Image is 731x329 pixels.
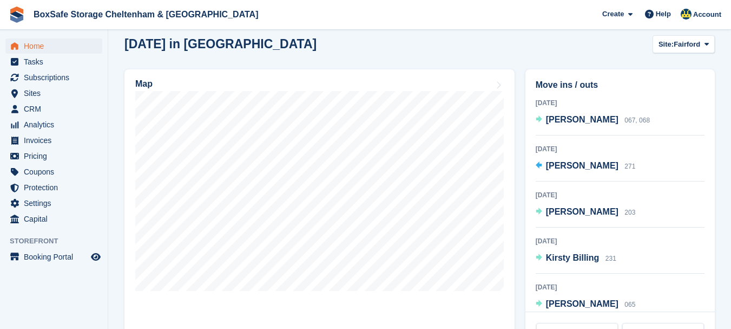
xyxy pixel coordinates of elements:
span: 203 [624,209,635,216]
h2: Move ins / outs [536,79,704,92]
button: Site: Fairford [653,35,715,53]
span: Home [24,38,89,54]
a: menu [5,211,102,227]
span: Fairford [674,39,700,50]
a: menu [5,86,102,101]
a: [PERSON_NAME] 203 [536,205,636,220]
span: Kirsty Billing [546,253,600,262]
h2: [DATE] in [GEOGRAPHIC_DATA] [124,37,317,51]
a: menu [5,164,102,179]
span: Sites [24,86,89,101]
span: Booking Portal [24,249,89,265]
span: 067, 068 [624,117,650,124]
span: Analytics [24,117,89,132]
span: [PERSON_NAME] [546,161,618,170]
h2: Map [135,79,153,89]
a: [PERSON_NAME] 271 [536,159,636,173]
span: CRM [24,101,89,117]
a: menu [5,117,102,132]
div: [DATE] [536,282,704,292]
a: menu [5,101,102,117]
span: Pricing [24,149,89,164]
a: menu [5,180,102,195]
div: [DATE] [536,144,704,154]
a: [PERSON_NAME] 065 [536,298,636,312]
span: 271 [624,163,635,170]
span: Create [602,9,624,20]
span: Tasks [24,54,89,69]
div: [DATE] [536,98,704,108]
a: Preview store [89,250,102,263]
span: Site: [658,39,674,50]
div: [DATE] [536,190,704,200]
span: [PERSON_NAME] [546,207,618,216]
a: menu [5,133,102,148]
span: 231 [605,255,616,262]
div: [DATE] [536,236,704,246]
span: [PERSON_NAME] [546,299,618,308]
a: BoxSafe Storage Cheltenham & [GEOGRAPHIC_DATA] [29,5,262,23]
span: Settings [24,196,89,211]
img: stora-icon-8386f47178a22dfd0bd8f6a31ec36ba5ce8667c1dd55bd0f319d3a0aa187defe.svg [9,7,25,23]
span: Help [656,9,671,20]
a: menu [5,249,102,265]
span: Storefront [10,236,108,247]
a: menu [5,70,102,85]
a: [PERSON_NAME] 067, 068 [536,113,650,127]
span: 065 [624,301,635,308]
span: Protection [24,180,89,195]
span: [PERSON_NAME] [546,115,618,124]
a: menu [5,149,102,164]
span: Capital [24,211,89,227]
img: Kim Virabi [681,9,692,20]
a: menu [5,196,102,211]
span: Account [693,9,721,20]
span: Coupons [24,164,89,179]
a: menu [5,54,102,69]
span: Subscriptions [24,70,89,85]
a: Kirsty Billing 231 [536,251,616,266]
a: menu [5,38,102,54]
span: Invoices [24,133,89,148]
